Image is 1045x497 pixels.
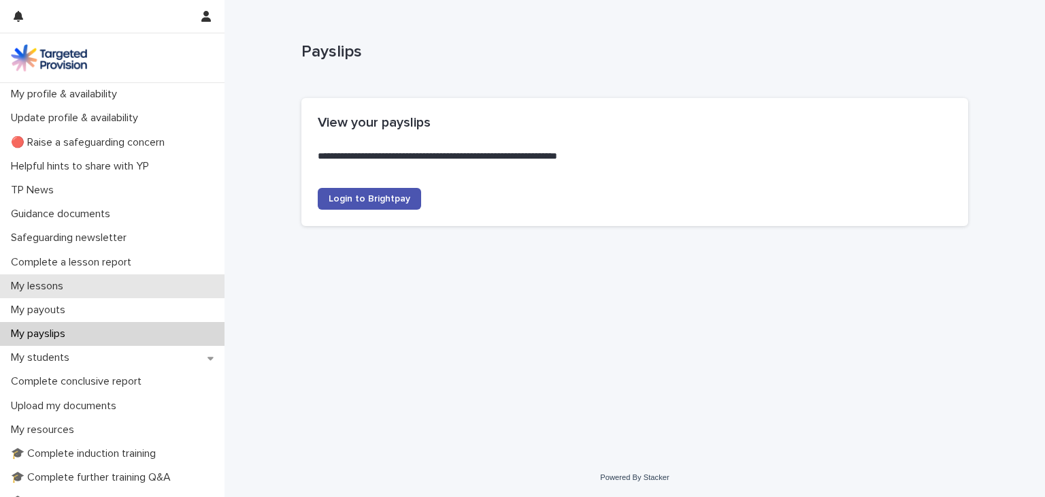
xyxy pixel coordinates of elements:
[11,44,87,71] img: M5nRWzHhSzIhMunXDL62
[5,304,76,317] p: My payouts
[5,327,76,340] p: My payslips
[301,42,963,62] p: Payslips
[5,208,121,221] p: Guidance documents
[5,112,149,125] p: Update profile & availability
[329,194,410,204] span: Login to Brightpay
[5,88,128,101] p: My profile & availability
[600,473,669,481] a: Powered By Stacker
[318,188,421,210] a: Login to Brightpay
[5,423,85,436] p: My resources
[5,160,160,173] p: Helpful hints to share with YP
[5,184,65,197] p: TP News
[5,256,142,269] p: Complete a lesson report
[5,400,127,413] p: Upload my documents
[5,351,80,364] p: My students
[5,136,176,149] p: 🔴 Raise a safeguarding concern
[318,114,952,131] h2: View your payslips
[5,471,182,484] p: 🎓 Complete further training Q&A
[5,447,167,460] p: 🎓 Complete induction training
[5,231,137,244] p: Safeguarding newsletter
[5,280,74,293] p: My lessons
[5,375,152,388] p: Complete conclusive report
